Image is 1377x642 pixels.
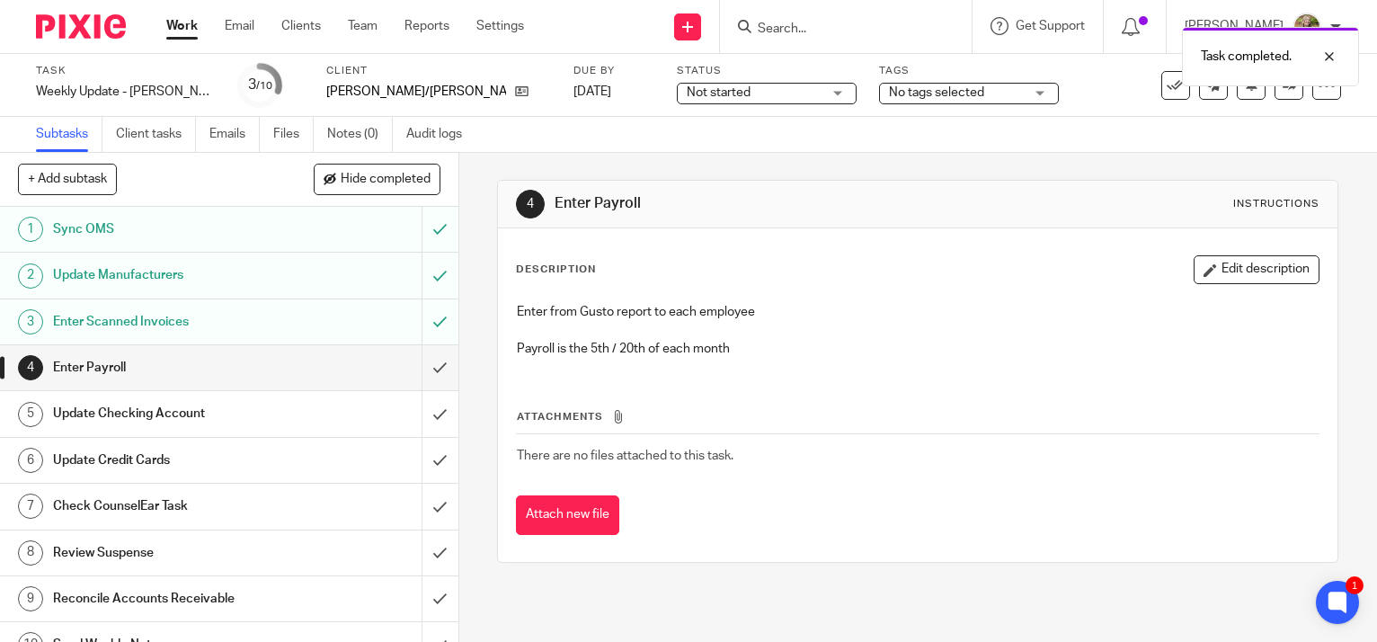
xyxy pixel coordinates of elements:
div: Instructions [1233,197,1319,211]
label: Status [677,64,857,78]
a: Notes (0) [327,117,393,152]
a: Email [225,17,254,35]
div: 1 [18,217,43,242]
div: 7 [18,494,43,519]
h1: Enter Payroll [53,354,287,381]
div: Weekly Update - LaBorde [36,83,216,101]
a: Emails [209,117,260,152]
h1: Sync OMS [53,216,287,243]
span: [DATE] [573,85,611,98]
p: Task completed. [1201,48,1292,66]
a: Team [348,17,378,35]
span: Hide completed [341,173,431,187]
h1: Update Checking Account [53,400,287,427]
div: 3 [248,75,272,95]
span: There are no files attached to this task. [517,450,733,462]
img: image.jpg [1293,13,1321,41]
a: Clients [281,17,321,35]
small: /10 [256,81,272,91]
h1: Enter Scanned Invoices [53,308,287,335]
p: Payroll is the 5th / 20th of each month [517,340,1319,358]
div: 4 [18,355,43,380]
button: + Add subtask [18,164,117,194]
button: Attach new file [516,495,619,536]
button: Hide completed [314,164,440,194]
a: Reports [404,17,449,35]
h1: Enter Payroll [555,194,956,213]
h1: Update Credit Cards [53,447,287,474]
label: Client [326,64,551,78]
a: Audit logs [406,117,475,152]
p: Description [516,263,596,277]
label: Task [36,64,216,78]
h1: Check CounselEar Task [53,493,287,520]
h1: Reconcile Accounts Receivable [53,585,287,612]
div: Weekly Update - [PERSON_NAME] [36,83,216,101]
span: No tags selected [889,86,984,99]
a: Subtasks [36,117,102,152]
a: Client tasks [116,117,196,152]
a: Files [273,117,314,152]
div: 1 [1346,576,1364,594]
label: Due by [573,64,654,78]
a: Work [166,17,198,35]
div: 9 [18,586,43,611]
p: [PERSON_NAME]/[PERSON_NAME] [326,83,506,101]
div: 4 [516,190,545,218]
p: Enter from Gusto report to each employee [517,303,1319,321]
div: 5 [18,402,43,427]
div: 2 [18,263,43,289]
span: Not started [687,86,751,99]
h1: Update Manufacturers [53,262,287,289]
div: 3 [18,309,43,334]
div: 6 [18,448,43,473]
span: Attachments [517,412,603,422]
button: Edit description [1194,255,1319,284]
a: Settings [476,17,524,35]
div: 8 [18,540,43,566]
img: Pixie [36,14,126,39]
h1: Review Suspense [53,539,287,566]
